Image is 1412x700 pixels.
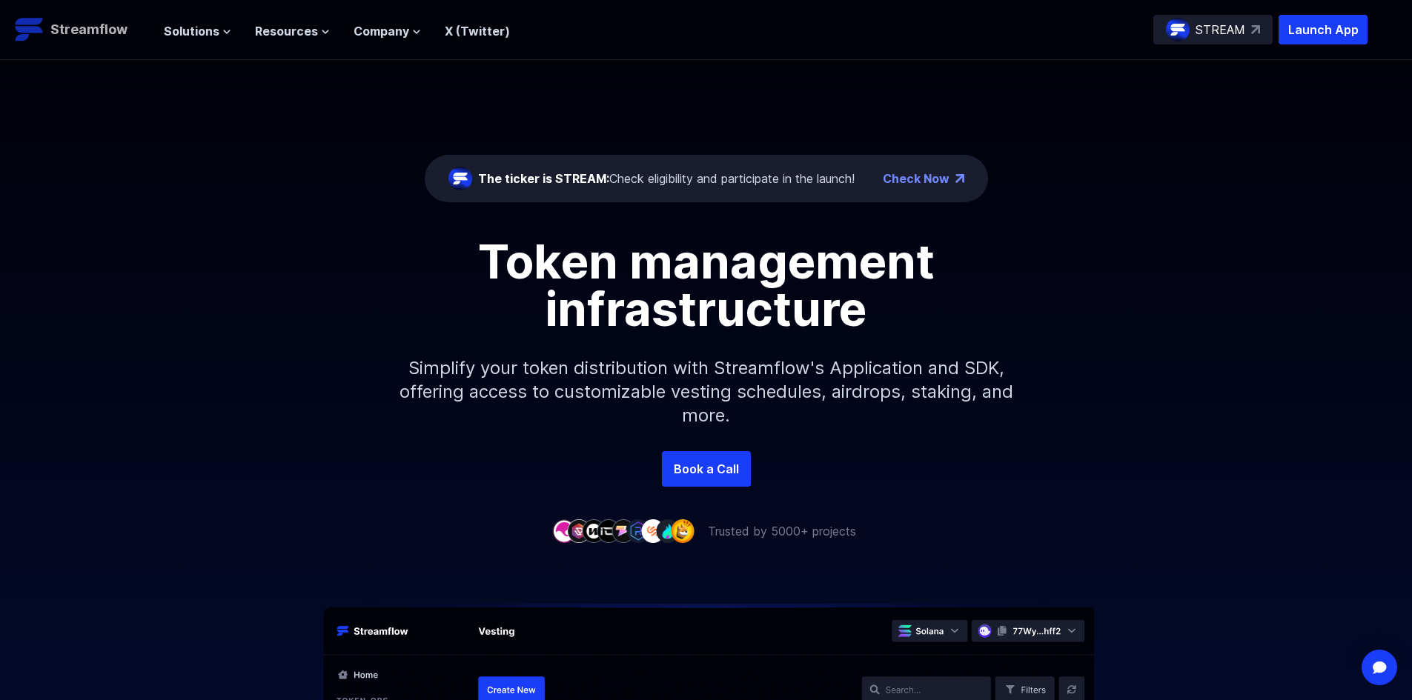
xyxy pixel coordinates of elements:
img: top-right-arrow.svg [1251,25,1260,34]
p: Streamflow [50,19,127,40]
a: Streamflow [15,15,149,44]
img: streamflow-logo-circle.png [1166,18,1190,41]
button: Launch App [1279,15,1368,44]
h1: Token management infrastructure [373,238,1040,333]
img: company-6 [626,519,650,542]
div: Check eligibility and participate in the launch! [478,170,855,187]
img: top-right-arrow.png [955,174,964,183]
span: Company [354,22,409,40]
span: The ticker is STREAM: [478,171,609,186]
p: Trusted by 5000+ projects [708,522,856,540]
img: streamflow-logo-circle.png [448,167,472,190]
img: company-1 [552,519,576,542]
img: company-3 [582,519,606,542]
div: Open Intercom Messenger [1362,650,1397,685]
img: company-4 [597,519,620,542]
a: Check Now [883,170,949,187]
img: company-2 [567,519,591,542]
span: Solutions [164,22,219,40]
button: Company [354,22,421,40]
img: company-7 [641,519,665,542]
p: STREAM [1196,21,1245,39]
button: Resources [255,22,330,40]
a: STREAM [1153,15,1273,44]
a: Book a Call [662,451,751,487]
a: X (Twitter) [445,24,510,39]
img: company-8 [656,519,680,542]
img: company-5 [611,519,635,542]
p: Simplify your token distribution with Streamflow's Application and SDK, offering access to custom... [388,333,1025,451]
button: Solutions [164,22,231,40]
span: Resources [255,22,318,40]
img: company-9 [671,519,695,542]
img: Streamflow Logo [15,15,44,44]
